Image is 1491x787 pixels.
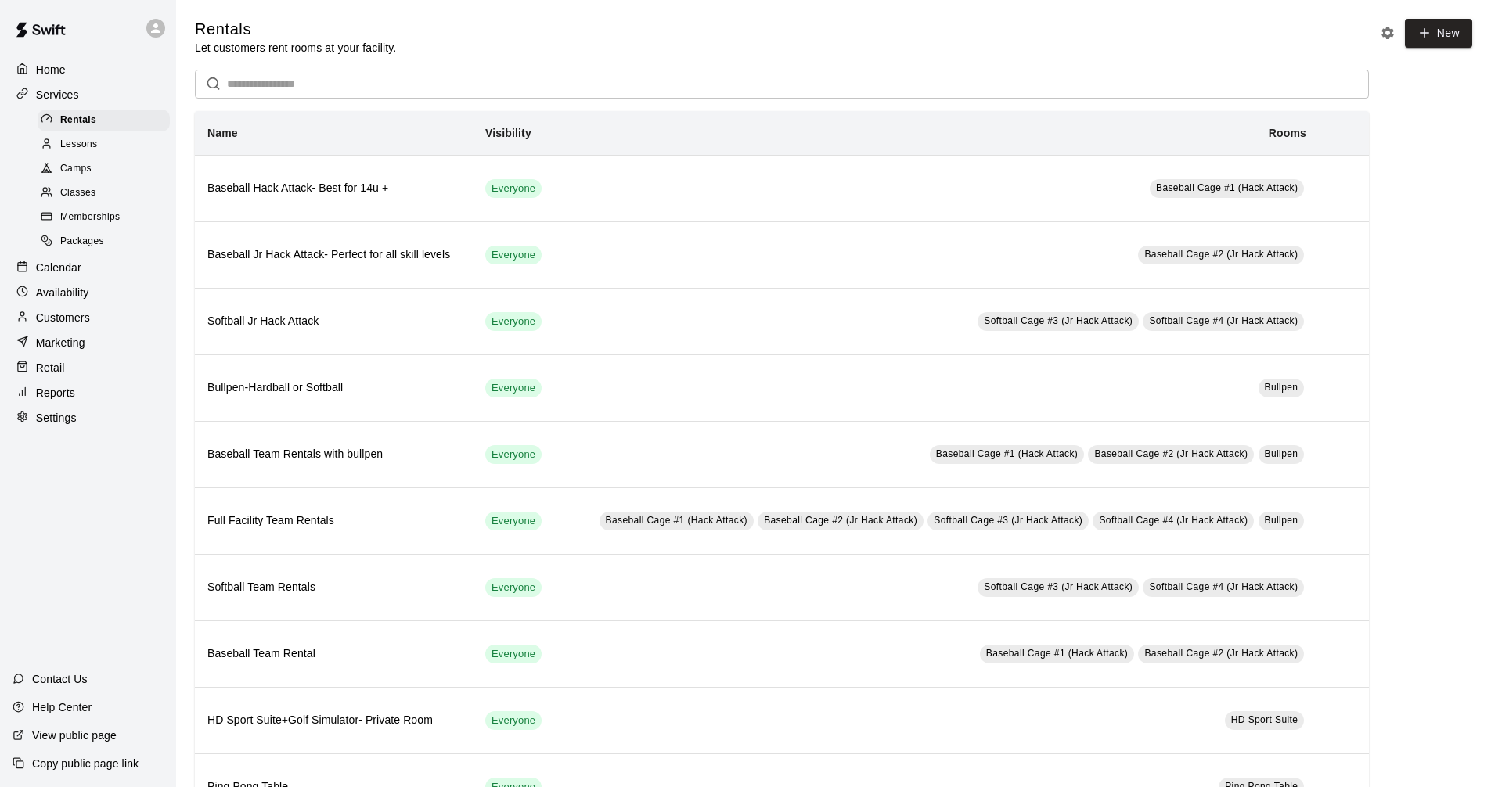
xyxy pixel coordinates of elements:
div: This service is visible to all of your customers [485,312,542,331]
a: Settings [13,406,164,429]
button: Rental settings [1376,21,1399,45]
span: Memberships [60,210,120,225]
div: This service is visible to all of your customers [485,179,542,198]
div: Packages [38,231,170,253]
h6: HD Sport Suite+Golf Simulator- Private Room [207,712,460,729]
span: Camps [60,161,92,177]
p: Home [36,62,66,77]
h6: Softball Team Rentals [207,579,460,596]
a: Camps [38,157,176,181]
div: This service is visible to all of your customers [485,711,542,730]
span: Rentals [60,113,96,128]
a: Classes [38,181,176,206]
a: Home [13,58,164,81]
p: Calendar [36,260,81,275]
span: Everyone [485,713,542,728]
span: Classes [60,185,95,201]
span: Softball Cage #3 (Jr Hack Attack) [934,515,1082,526]
h6: Baseball Team Rental [207,645,460,663]
p: Contact Us [32,671,88,687]
div: This service is visible to all of your customers [485,645,542,663]
span: Softball Cage #4 (Jr Hack Attack) [1099,515,1248,526]
a: Rentals [38,108,176,132]
span: Baseball Cage #2 (Jr Hack Attack) [764,515,917,526]
span: Baseball Cage #1 (Hack Attack) [606,515,747,526]
p: Copy public page link [32,756,139,771]
span: Everyone [485,514,542,529]
a: Availability [13,281,164,304]
p: Marketing [36,335,85,350]
a: Retail [13,356,164,379]
div: This service is visible to all of your customers [485,445,542,464]
p: Reports [36,385,75,401]
a: Packages [38,230,176,254]
div: Memberships [38,207,170,228]
span: Lessons [60,137,98,153]
h6: Softball Jr Hack Attack [207,313,460,330]
div: This service is visible to all of your customers [485,578,542,597]
span: Everyone [485,580,542,595]
h6: Baseball Jr Hack Attack- Perfect for all skill levels [207,246,460,264]
span: Baseball Cage #2 (Jr Hack Attack) [1144,249,1298,260]
p: Customers [36,310,90,325]
span: Baseball Cage #1 (Hack Attack) [936,448,1078,459]
span: Baseball Cage #1 (Hack Attack) [1156,182,1298,193]
div: This service is visible to all of your customers [485,512,542,530]
a: Memberships [38,206,176,230]
div: This service is visible to all of your customers [485,246,542,264]
span: Everyone [485,381,542,396]
h6: Baseball Team Rentals with bullpen [207,446,460,463]
a: Reports [13,381,164,404]
span: Baseball Cage #2 (Jr Hack Attack) [1144,648,1298,659]
span: HD Sport Suite [1231,714,1298,725]
p: Services [36,87,79,102]
span: Everyone [485,248,542,263]
b: Name [207,127,238,139]
span: Baseball Cage #1 (Hack Attack) [986,648,1128,659]
p: View public page [32,728,117,743]
h5: Rentals [195,19,396,40]
div: Lessons [38,134,170,156]
span: Softball Cage #3 (Jr Hack Attack) [984,315,1133,326]
a: Marketing [13,331,164,354]
div: This service is visible to all of your customers [485,379,542,397]
a: New [1405,19,1472,48]
a: Services [13,83,164,106]
span: Baseball Cage #2 (Jr Hack Attack) [1094,448,1248,459]
span: Packages [60,234,104,250]
p: Settings [36,410,77,426]
div: Camps [38,158,170,180]
span: Everyone [485,647,542,662]
span: Bullpen [1265,448,1298,459]
span: Softball Cage #4 (Jr Hack Attack) [1149,581,1298,592]
span: Bullpen [1265,382,1298,393]
h6: Bullpen-Hardball or Softball [207,379,460,397]
div: Customers [13,306,164,329]
span: Everyone [485,447,542,462]
p: Retail [36,360,65,376]
p: Availability [36,285,89,300]
b: Rooms [1269,127,1306,139]
span: Bullpen [1265,515,1298,526]
a: Calendar [13,256,164,279]
span: Softball Cage #4 (Jr Hack Attack) [1149,315,1298,326]
p: Help Center [32,699,92,715]
span: Softball Cage #3 (Jr Hack Attack) [984,581,1133,592]
a: Lessons [38,132,176,156]
h6: Full Facility Team Rentals [207,512,460,530]
span: Everyone [485,181,542,196]
b: Visibility [485,127,531,139]
p: Let customers rent rooms at your facility. [195,40,396,56]
h6: Baseball Hack Attack- Best for 14u + [207,180,460,197]
div: Rentals [38,110,170,131]
span: Everyone [485,314,542,329]
div: Classes [38,182,170,204]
